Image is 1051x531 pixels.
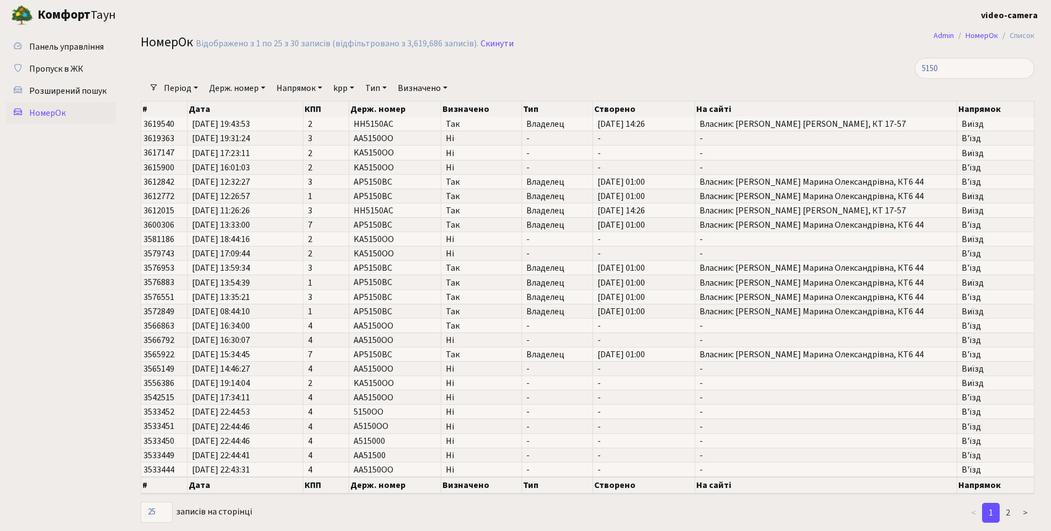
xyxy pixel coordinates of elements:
[143,334,174,346] span: 3566792
[446,178,517,186] span: Так
[188,101,303,117] th: Дата
[6,58,116,80] a: Пропуск в ЖК
[141,101,188,117] th: #
[308,192,344,201] span: 1
[354,421,388,433] span: A5150OO
[192,350,298,359] span: [DATE] 15:34:45
[526,278,588,287] span: Владелец
[700,307,953,316] span: Власник: [PERSON_NAME] Марина Олександрівна, КТ6 44
[143,277,174,289] span: 3576883
[962,134,1029,143] span: В'їзд
[700,350,953,359] span: Власник: [PERSON_NAME] Марина Олександрівна, КТ6 44
[308,264,344,272] span: 3
[526,379,588,388] span: -
[354,406,383,418] span: 5150OO
[962,278,1029,287] span: Виїзд
[29,85,106,97] span: Розширений пошук
[597,149,690,158] span: -
[446,249,517,258] span: Ні
[159,79,202,98] a: Період
[700,178,953,186] span: Власник: [PERSON_NAME] Марина Олександрівна, КТ6 44
[962,350,1029,359] span: В'їзд
[143,320,174,332] span: 3566863
[29,107,66,119] span: НомерОк
[597,407,690,416] span: -
[700,278,953,287] span: Власник: [PERSON_NAME] Марина Олександрівна, КТ6 44
[597,350,690,359] span: [DATE] 01:00
[308,278,344,287] span: 1
[192,293,298,302] span: [DATE] 13:35:21
[446,192,517,201] span: Так
[962,379,1029,388] span: Виїзд
[700,321,953,330] span: -
[597,221,690,229] span: [DATE] 01:00
[446,336,517,345] span: Ні
[700,163,953,172] span: -
[962,149,1029,158] span: Виїзд
[393,79,452,98] a: Визначено
[354,464,393,476] span: AA5150OO
[308,134,344,143] span: 3
[526,134,588,143] span: -
[354,118,393,130] span: HH5150AC
[308,293,344,302] span: 3
[354,162,394,174] span: KA5150OO
[700,364,953,373] span: -
[526,364,588,373] span: -
[446,134,517,143] span: Ні
[196,39,478,49] div: Відображено з 1 по 25 з 30 записів (відфільтровано з 3,619,686 записів).
[192,407,298,416] span: [DATE] 22:44:53
[1016,503,1034,523] a: >
[962,178,1029,186] span: В'їзд
[526,163,588,172] span: -
[526,465,588,474] span: -
[597,293,690,302] span: [DATE] 01:00
[143,118,174,130] span: 3619540
[192,307,298,316] span: [DATE] 08:44:10
[308,149,344,158] span: 2
[962,364,1029,373] span: Виїзд
[597,178,690,186] span: [DATE] 01:00
[143,348,174,361] span: 3565922
[6,102,116,124] a: НомерОк
[526,321,588,330] span: -
[143,421,174,433] span: 3533451
[308,407,344,416] span: 4
[446,163,517,172] span: Ні
[446,451,517,460] span: Ні
[700,465,953,474] span: -
[700,149,953,158] span: -
[143,176,174,188] span: 3612842
[143,391,174,404] span: 3542515
[962,249,1029,258] span: В'їзд
[354,176,392,188] span: AP5150BC
[349,101,441,117] th: Держ. номер
[526,178,588,186] span: Владелец
[700,221,953,229] span: Власник: [PERSON_NAME] Марина Олександрівна, КТ6 44
[308,120,344,128] span: 2
[597,134,690,143] span: -
[526,192,588,201] span: Владелец
[6,80,116,102] a: Розширений пошук
[962,307,1029,316] span: Виїзд
[308,364,344,373] span: 4
[962,393,1029,402] span: В'їзд
[354,248,394,260] span: KA5150OO
[526,249,588,258] span: -
[308,178,344,186] span: 3
[526,422,588,431] span: -
[192,393,298,402] span: [DATE] 17:34:11
[522,101,593,117] th: Тип
[597,249,690,258] span: -
[143,435,174,447] span: 3533450
[143,262,174,274] span: 3576953
[143,162,174,174] span: 3615900
[700,206,953,215] span: Власник: [PERSON_NAME] [PERSON_NAME], КТ 17-57
[597,163,690,172] span: -
[526,437,588,446] span: -
[981,9,1038,22] b: video-camera
[38,6,90,24] b: Комфорт
[962,235,1029,244] span: Виїзд
[446,393,517,402] span: Ні
[446,120,517,128] span: Так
